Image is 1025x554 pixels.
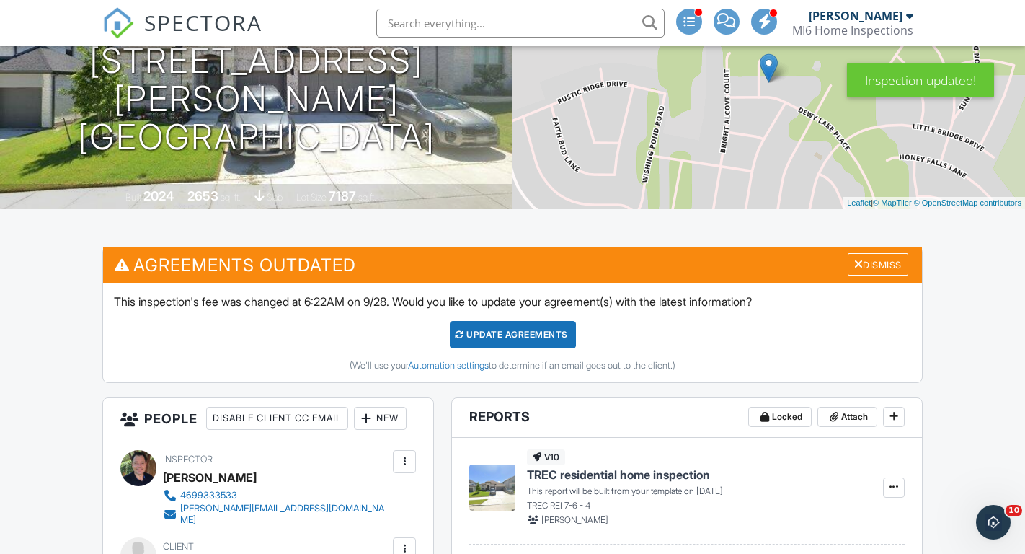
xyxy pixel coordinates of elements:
a: Leaflet [847,198,871,207]
a: © OpenStreetMap contributors [914,198,1021,207]
div: Disable Client CC Email [206,407,348,430]
a: [PERSON_NAME][EMAIL_ADDRESS][DOMAIN_NAME] [163,503,389,526]
a: 4699333533 [163,488,389,503]
input: Search everything... [376,9,665,38]
div: | [843,197,1025,209]
div: 7187 [329,188,356,203]
img: The Best Home Inspection Software - Spectora [102,7,134,39]
a: © MapTiler [873,198,912,207]
div: This inspection's fee was changed at 6:22AM on 9/28. Would you like to update your agreement(s) w... [103,283,922,382]
div: [PERSON_NAME] [809,9,902,23]
h3: Agreements Outdated [103,247,922,283]
a: SPECTORA [102,19,262,50]
div: [PERSON_NAME] [163,467,257,488]
span: sq. ft. [221,192,241,203]
div: MI6 Home Inspections [792,23,913,38]
span: 10 [1006,505,1022,516]
span: sq.ft. [358,192,376,203]
div: Dismiss [848,253,908,276]
div: Inspection updated! [847,63,994,97]
span: Inspector [163,454,213,465]
h3: People [103,398,433,439]
div: New [354,407,407,430]
span: slab [267,192,283,203]
div: Update Agreements [450,321,576,348]
span: Built [125,192,141,203]
div: (We'll use your to determine if an email goes out to the client.) [114,360,911,371]
span: Lot Size [296,192,327,203]
div: 4699333533 [180,490,237,501]
div: 2024 [143,188,174,203]
span: Client [163,541,194,552]
a: Automation settings [408,360,489,371]
div: 2653 [187,188,218,203]
div: [PERSON_NAME][EMAIL_ADDRESS][DOMAIN_NAME] [180,503,389,526]
span: SPECTORA [144,7,262,38]
iframe: Intercom live chat [976,505,1011,540]
h1: [STREET_ADDRESS] [PERSON_NAME][GEOGRAPHIC_DATA] [23,42,489,156]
